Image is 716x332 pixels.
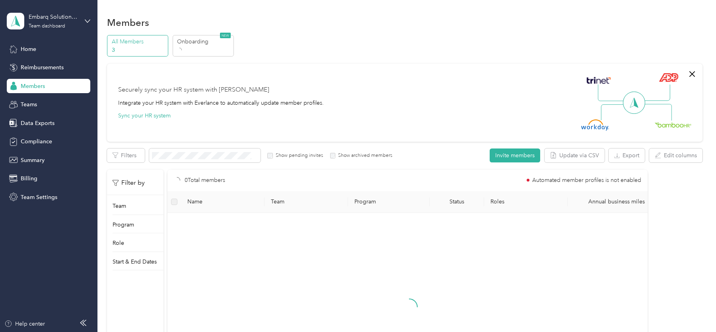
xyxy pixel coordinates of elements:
th: Status [430,191,484,213]
th: Name [181,191,265,213]
button: Update via CSV [545,148,605,162]
img: Line Left Down [601,104,628,120]
p: Program [113,221,134,229]
p: All Members [112,37,166,46]
span: Billing [21,174,37,183]
span: NEW [220,33,231,38]
p: 3 [112,46,166,54]
button: Export [609,148,645,162]
img: ADP [659,73,678,82]
div: Embarq Solutions, LLC [29,13,78,21]
img: Line Left Up [598,84,626,102]
span: Summary [21,156,45,164]
p: Role [113,239,124,247]
label: Show pending invites [273,152,323,159]
button: Invite members [490,148,540,162]
th: Roles [484,191,568,213]
th: Team [265,191,348,213]
p: Team [113,202,126,210]
img: Workday [581,119,609,131]
h1: Members [107,18,149,27]
div: Integrate your HR system with Everlance to automatically update member profiles. [118,99,324,107]
span: Name [187,198,258,205]
p: Start & End Dates [113,258,157,266]
img: Line Right Down [644,104,672,121]
iframe: Everlance-gr Chat Button Frame [671,287,716,332]
img: Trinet [585,75,613,86]
div: Securely sync your HR system with [PERSON_NAME] [118,85,269,95]
span: Team Settings [21,193,57,201]
p: Filter by [113,178,145,188]
span: Home [21,45,36,53]
p: 0 Total members [185,176,225,185]
button: Sync your HR system [118,111,171,120]
span: Automated member profiles is not enabled [532,178,641,183]
span: Compliance [21,137,52,146]
span: Reimbursements [21,63,64,72]
button: Filters [107,148,145,162]
button: Help center [4,320,45,328]
span: Teams [21,100,37,109]
img: Line Right Up [642,84,670,101]
div: Team dashboard [29,24,65,29]
button: Edit columns [649,148,702,162]
th: Annual business miles [568,191,651,213]
span: Data Exports [21,119,54,127]
label: Show archived members [335,152,392,159]
span: Members [21,82,45,90]
p: Onboarding [177,37,231,46]
img: BambooHR [655,122,691,127]
th: Program [348,191,430,213]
